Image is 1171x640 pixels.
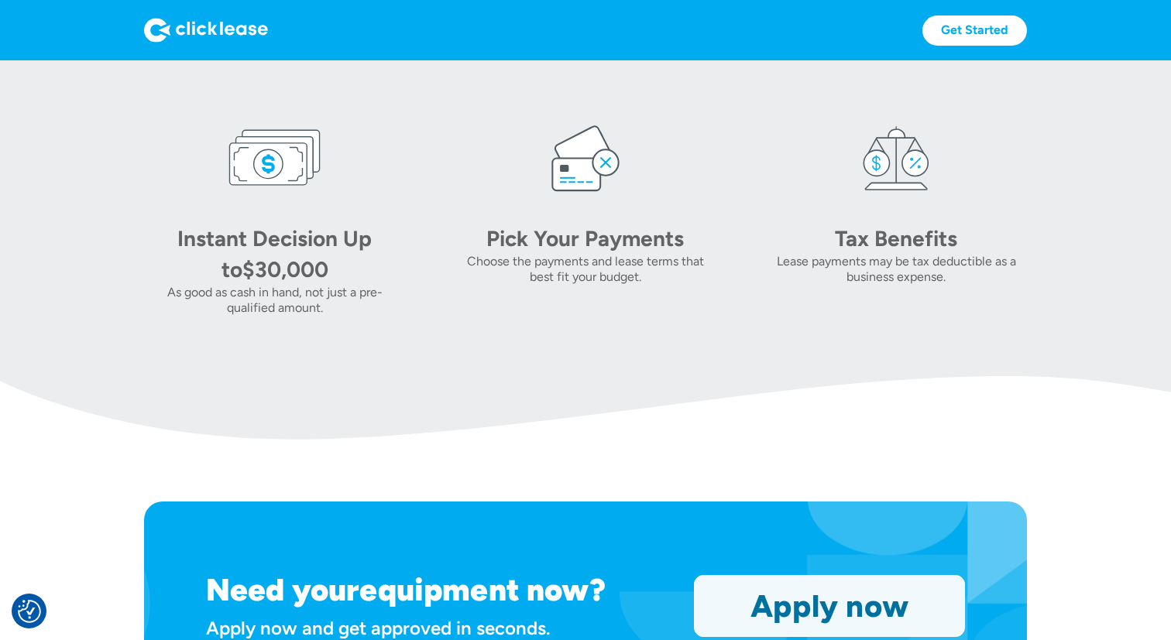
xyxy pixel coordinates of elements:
[177,225,372,282] div: Instant Decision Up to
[242,256,328,282] div: $30,000
[18,600,41,623] img: Revisit consent button
[850,111,943,204] img: tax icon
[477,223,694,254] div: Pick Your Payments
[18,600,41,623] button: Consent Preferences
[144,18,268,43] img: Logo
[144,285,405,316] div: As good as cash in hand, not just a pre-qualified amount.
[922,15,1027,46] a: Get Started
[359,571,605,608] h1: equipment now?
[695,576,964,636] a: Apply now
[788,223,1004,254] div: Tax Benefits
[766,254,1027,285] div: Lease payments may be tax deductible as a business expense.
[228,111,321,204] img: money icon
[206,571,359,608] h1: Need your
[455,254,716,285] div: Choose the payments and lease terms that best fit your budget.
[539,111,632,204] img: card icon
